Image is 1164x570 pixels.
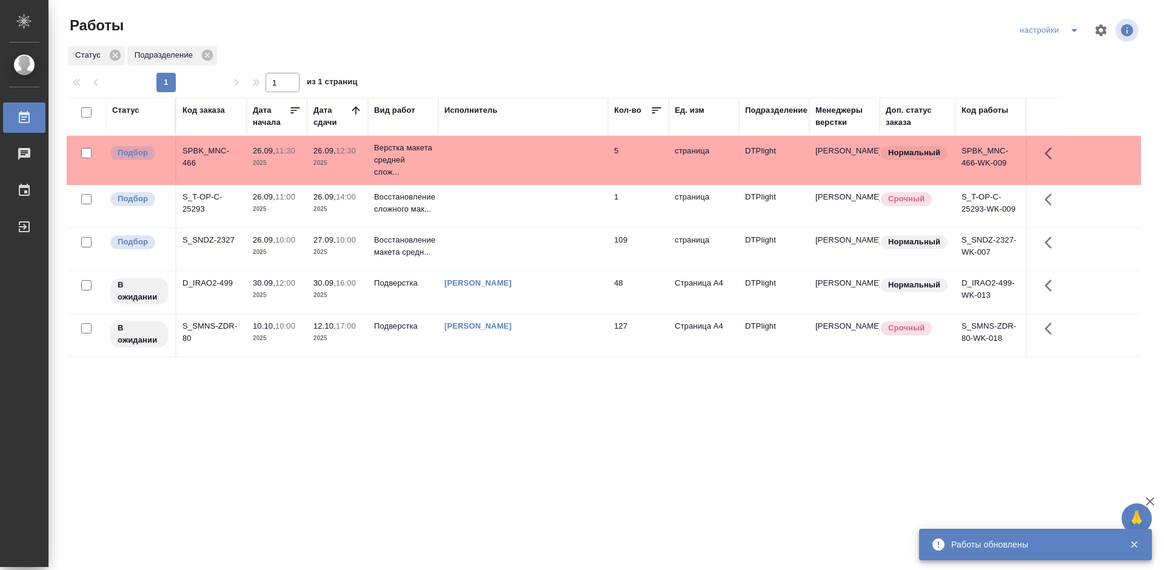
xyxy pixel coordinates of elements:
[253,203,301,215] p: 2025
[374,142,432,178] p: Верстка макета средней слож...
[253,157,301,169] p: 2025
[253,104,289,129] div: Дата начала
[888,147,940,159] p: Нормальный
[1126,506,1147,531] span: 🙏
[253,332,301,344] p: 2025
[745,104,808,116] div: Подразделение
[815,234,874,246] p: [PERSON_NAME]
[1037,271,1066,300] button: Здесь прячутся важные кнопки
[253,146,275,155] p: 26.09,
[253,289,301,301] p: 2025
[118,236,148,248] p: Подбор
[336,278,356,287] p: 16:00
[75,49,105,61] p: Статус
[955,185,1026,227] td: S_T-OP-C-25293-WK-009
[336,321,356,330] p: 17:00
[739,314,809,357] td: DTPlight
[962,104,1008,116] div: Код работы
[182,104,225,116] div: Код заказа
[955,314,1026,357] td: S_SMNS-ZDR-80-WK-018
[67,16,124,35] span: Работы
[888,279,940,291] p: Нормальный
[1017,21,1086,40] div: split button
[955,271,1026,313] td: D_IRAO2-499-WK-013
[955,228,1026,270] td: S_SNDZ-2327-WK-007
[109,145,169,161] div: Можно подбирать исполнителей
[336,192,356,201] p: 14:00
[313,235,336,244] p: 27.09,
[109,234,169,250] div: Можно подбирать исполнителей
[669,228,739,270] td: страница
[313,203,362,215] p: 2025
[888,236,940,248] p: Нормальный
[1037,314,1066,343] button: Здесь прячутся важные кнопки
[951,538,1111,551] div: Работы обновлены
[275,235,295,244] p: 10:00
[608,139,669,181] td: 5
[374,104,415,116] div: Вид работ
[888,193,925,205] p: Срочный
[608,271,669,313] td: 48
[127,46,217,65] div: Подразделение
[1037,139,1066,168] button: Здесь прячутся важные кнопки
[336,146,356,155] p: 12:30
[275,321,295,330] p: 10:00
[275,278,295,287] p: 12:00
[1086,16,1115,45] span: Настроить таблицу
[109,191,169,207] div: Можно подбирать исполнителей
[614,104,641,116] div: Кол-во
[182,234,241,246] div: S_SNDZ-2327
[608,314,669,357] td: 127
[313,192,336,201] p: 26.09,
[1037,185,1066,214] button: Здесь прячутся важные кнопки
[253,246,301,258] p: 2025
[275,146,295,155] p: 11:30
[118,279,161,303] p: В ожидании
[313,246,362,258] p: 2025
[739,228,809,270] td: DTPlight
[313,278,336,287] p: 30.09,
[888,322,925,334] p: Срочный
[313,289,362,301] p: 2025
[313,332,362,344] p: 2025
[444,321,512,330] a: [PERSON_NAME]
[182,145,241,169] div: SPBK_MNC-466
[182,191,241,215] div: S_T-OP-C-25293
[336,235,356,244] p: 10:00
[112,104,139,116] div: Статус
[109,277,169,306] div: Исполнитель назначен, приступать к работе пока рано
[955,139,1026,181] td: SPBK_MNC-466-WK-009
[815,191,874,203] p: [PERSON_NAME]
[118,322,161,346] p: В ожидании
[608,185,669,227] td: 1
[815,277,874,289] p: [PERSON_NAME]
[1037,228,1066,257] button: Здесь прячутся важные кнопки
[815,145,874,157] p: [PERSON_NAME]
[374,191,432,215] p: Восстановление сложного мак...
[669,139,739,181] td: страница
[374,320,432,332] p: Подверстка
[68,46,125,65] div: Статус
[374,277,432,289] p: Подверстка
[608,228,669,270] td: 109
[739,139,809,181] td: DTPlight
[109,320,169,349] div: Исполнитель назначен, приступать к работе пока рано
[675,104,704,116] div: Ед. изм
[313,146,336,155] p: 26.09,
[313,157,362,169] p: 2025
[374,234,432,258] p: Восстановление макета средн...
[182,320,241,344] div: S_SMNS-ZDR-80
[118,147,148,159] p: Подбор
[135,49,197,61] p: Подразделение
[253,192,275,201] p: 26.09,
[1122,503,1152,534] button: 🙏
[313,321,336,330] p: 12.10,
[739,185,809,227] td: DTPlight
[182,277,241,289] div: D_IRAO2-499
[253,235,275,244] p: 26.09,
[444,278,512,287] a: [PERSON_NAME]
[669,314,739,357] td: Страница А4
[815,104,874,129] div: Менеджеры верстки
[313,104,350,129] div: Дата сдачи
[1122,539,1146,550] button: Закрыть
